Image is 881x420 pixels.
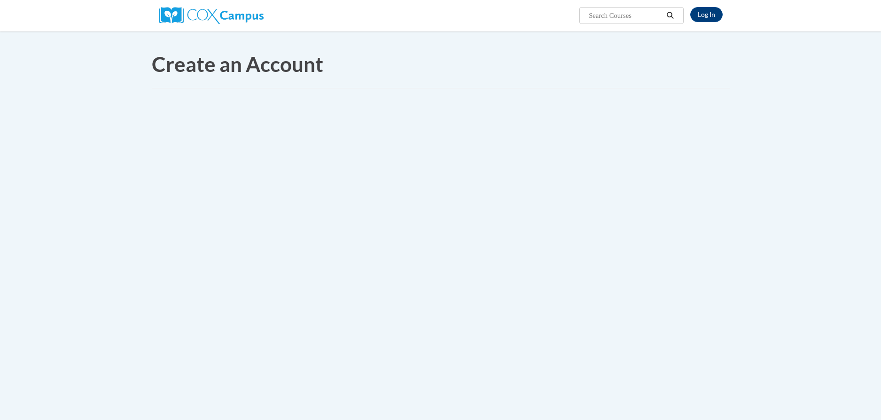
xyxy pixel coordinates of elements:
a: Cox Campus [159,11,264,19]
a: Log In [690,7,723,22]
button: Search [663,10,677,21]
img: Cox Campus [159,7,264,24]
span: Create an Account [152,52,323,76]
input: Search Courses [588,10,663,21]
i:  [666,12,674,19]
